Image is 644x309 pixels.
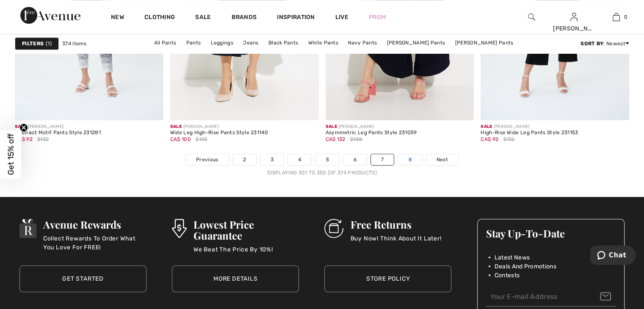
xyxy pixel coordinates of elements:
[239,37,263,48] a: Jeans
[451,37,518,48] a: [PERSON_NAME] Pants
[37,135,49,143] span: $132
[486,228,616,239] h3: Stay Up-To-Date
[503,135,514,143] span: $132
[150,37,181,48] a: All Pants
[528,12,535,22] img: search the website
[15,130,101,136] div: Abstract Motif Pants Style 231281
[481,130,578,136] div: High-Rise Wide Leg Pants Style 231153
[15,169,629,177] div: Displaying 301 to 350 (of 374 products)
[288,154,311,165] a: 4
[43,234,146,251] p: Collect Rewards To Order What You Love For FREE!
[20,7,80,24] img: 1ère Avenue
[193,219,299,241] h3: Lowest Price Guarantee
[580,41,603,47] strong: Sort By
[15,124,101,130] div: [PERSON_NAME]
[371,154,394,165] a: 7
[232,14,257,22] a: Brands
[62,40,87,47] span: 374 items
[195,14,211,22] a: Sale
[170,136,191,142] span: CA$ 100
[15,136,33,142] span: CA$ 92
[398,154,422,165] a: 8
[570,13,578,21] a: Sign In
[343,154,367,165] a: 6
[6,134,16,175] span: Get 15% off
[481,124,578,130] div: [PERSON_NAME]
[324,219,343,238] img: Free Returns
[172,265,299,292] a: More Details
[277,14,315,22] span: Inspiration
[193,245,299,262] p: We Beat The Price By 10%!
[170,124,182,129] span: Sale
[570,12,578,22] img: My Info
[304,37,343,48] a: White Pants
[481,136,498,142] span: CA$ 92
[144,14,175,22] a: Clothing
[111,14,124,22] a: New
[344,37,381,48] a: Navy Pants
[350,219,441,230] h3: Free Returns
[326,130,417,136] div: Asymmetric Leg Pants Style 231059
[437,156,448,163] span: Next
[326,124,337,129] span: Sale
[196,156,218,163] span: Previous
[19,124,28,132] button: Close teaser
[172,219,186,238] img: Lowest Price Guarantee
[315,154,339,165] a: 5
[260,154,284,165] a: 3
[15,154,629,177] nav: Page navigation
[595,12,637,22] a: 0
[590,246,636,267] iframe: Opens a widget where you can chat to one of our agents
[495,262,556,271] span: Deals And Promotions
[426,154,458,165] a: Next
[326,124,417,130] div: [PERSON_NAME]
[170,124,268,130] div: [PERSON_NAME]
[264,37,302,48] a: Black Pants
[486,287,616,306] input: Your E-mail Address
[350,135,362,143] span: $188
[580,40,629,47] div: : Newest
[326,136,345,142] span: CA$ 132
[182,37,205,48] a: Pants
[481,124,492,129] span: Sale
[553,24,594,33] div: [PERSON_NAME]
[206,37,237,48] a: Leggings
[335,13,348,22] a: Live
[369,13,386,22] a: Prom
[170,130,268,136] div: Wide Leg High-Rise Pants Style 231140
[19,265,146,292] a: Get Started
[22,40,44,47] strong: Filters
[233,154,256,165] a: 2
[613,12,620,22] img: My Bag
[495,271,520,280] span: Contests
[350,234,441,251] p: Buy Now! Think About It Later!
[383,37,450,48] a: [PERSON_NAME] Pants
[624,13,627,21] span: 0
[186,154,228,165] a: Previous
[196,135,207,143] span: $143
[324,265,451,292] a: Store Policy
[495,253,530,262] span: Latest News
[43,219,146,230] h3: Avenue Rewards
[46,40,52,47] span: 1
[15,124,26,129] span: Sale
[19,219,36,238] img: Avenue Rewards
